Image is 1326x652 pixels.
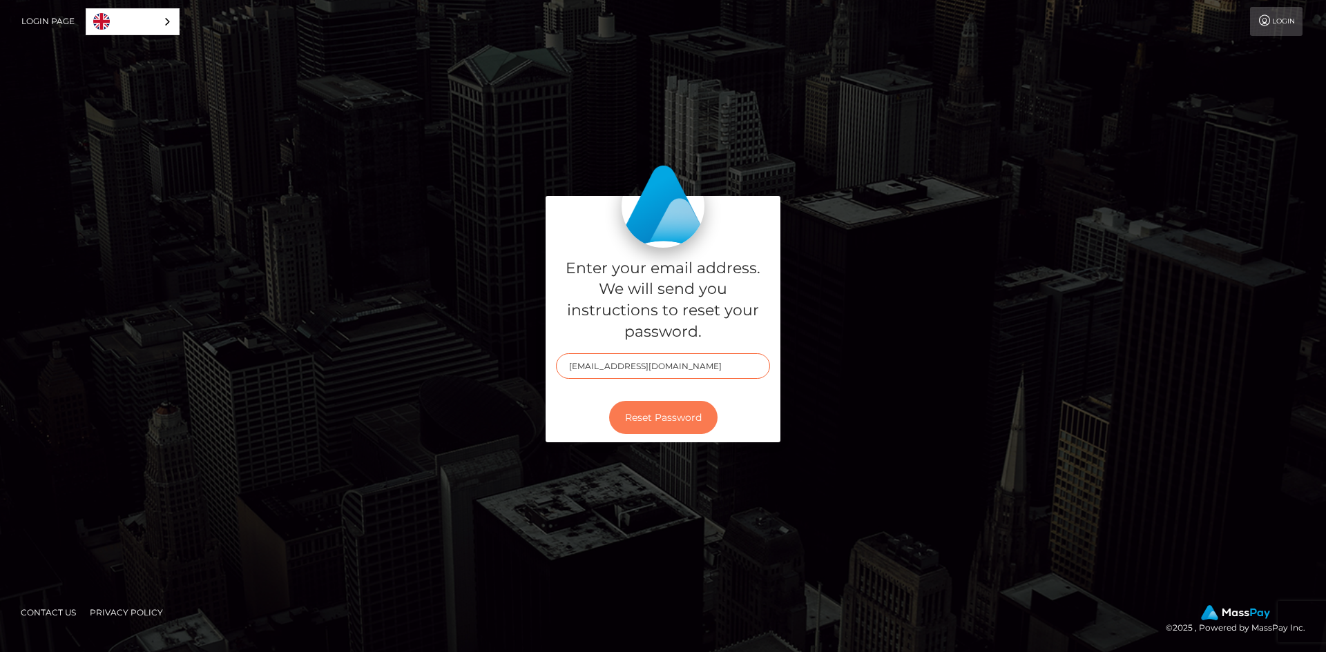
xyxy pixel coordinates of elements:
input: E-mail... [556,353,770,379]
button: Reset Password [609,401,718,435]
div: © 2025 , Powered by MassPay Inc. [1166,605,1316,635]
a: Login [1250,7,1303,36]
img: MassPay [1201,605,1270,620]
a: Contact Us [15,602,81,623]
h5: Enter your email address. We will send you instructions to reset your password. [556,258,770,343]
img: MassPay Login [622,165,704,248]
a: Login Page [21,7,75,36]
a: English [86,9,179,34]
div: Language [86,8,180,35]
a: Privacy Policy [84,602,169,623]
aside: Language selected: English [86,8,180,35]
